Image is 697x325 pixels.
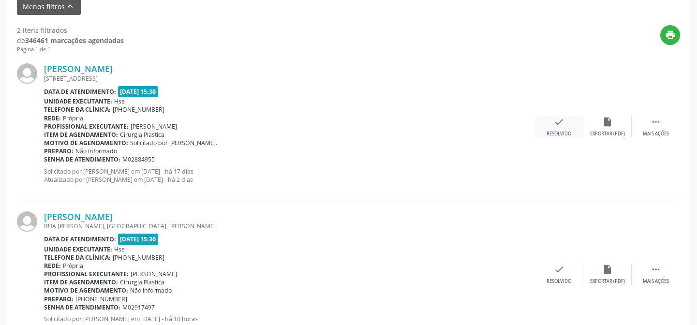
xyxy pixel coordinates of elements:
[17,45,124,54] div: Página 1 de 1
[44,270,129,278] b: Profissional executante:
[602,117,613,127] i: insert_drive_file
[554,117,564,127] i: check
[643,278,669,285] div: Mais ações
[114,245,125,253] span: Hse
[643,131,669,137] div: Mais ações
[44,131,118,139] b: Item de agendamento:
[44,114,61,122] b: Rede:
[17,25,124,35] div: 2 itens filtrados
[44,235,116,243] b: Data de atendimento:
[113,105,164,114] span: [PHONE_NUMBER]
[44,97,112,105] b: Unidade executante:
[44,74,535,83] div: [STREET_ADDRESS]
[44,155,120,163] b: Senha de atendimento:
[44,262,61,270] b: Rede:
[665,30,676,40] i: print
[44,303,120,311] b: Senha de atendimento:
[65,1,75,12] i: keyboard_arrow_up
[75,147,117,155] span: Não informado
[17,35,124,45] div: de
[44,167,535,184] p: Solicitado por [PERSON_NAME] em [DATE] - há 17 dias Atualizado por [PERSON_NAME] em [DATE] - há 2...
[114,97,125,105] span: Hse
[63,262,83,270] span: Própria
[122,155,155,163] span: M02884955
[651,264,661,275] i: 
[590,278,625,285] div: Exportar (PDF)
[44,88,116,96] b: Data de atendimento:
[75,295,127,303] span: [PHONE_NUMBER]
[44,105,111,114] b: Telefone da clínica:
[130,286,172,295] span: Não informado
[44,211,113,222] a: [PERSON_NAME]
[44,253,111,262] b: Telefone da clínica:
[130,139,217,147] span: Solicitado por [PERSON_NAME].
[17,63,37,84] img: img
[44,286,128,295] b: Motivo de agendamento:
[131,122,177,131] span: [PERSON_NAME]
[44,63,113,74] a: [PERSON_NAME]
[651,117,661,127] i: 
[44,139,128,147] b: Motivo de agendamento:
[44,147,74,155] b: Preparo:
[118,86,159,97] span: [DATE] 15:30
[122,303,155,311] span: M02917497
[44,122,129,131] b: Profissional executante:
[25,36,124,45] strong: 346461 marcações agendadas
[131,270,177,278] span: [PERSON_NAME]
[44,245,112,253] b: Unidade executante:
[602,264,613,275] i: insert_drive_file
[660,25,680,45] button: print
[118,234,159,245] span: [DATE] 15:30
[17,211,37,232] img: img
[547,131,571,137] div: Resolvido
[44,278,118,286] b: Item de agendamento:
[590,131,625,137] div: Exportar (PDF)
[63,114,83,122] span: Própria
[120,131,164,139] span: Cirurgia Plastica
[44,222,535,230] div: RUA [PERSON_NAME], [GEOGRAPHIC_DATA], [PERSON_NAME]
[547,278,571,285] div: Resolvido
[44,295,74,303] b: Preparo:
[120,278,164,286] span: Cirurgia Plastica
[554,264,564,275] i: check
[113,253,164,262] span: [PHONE_NUMBER]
